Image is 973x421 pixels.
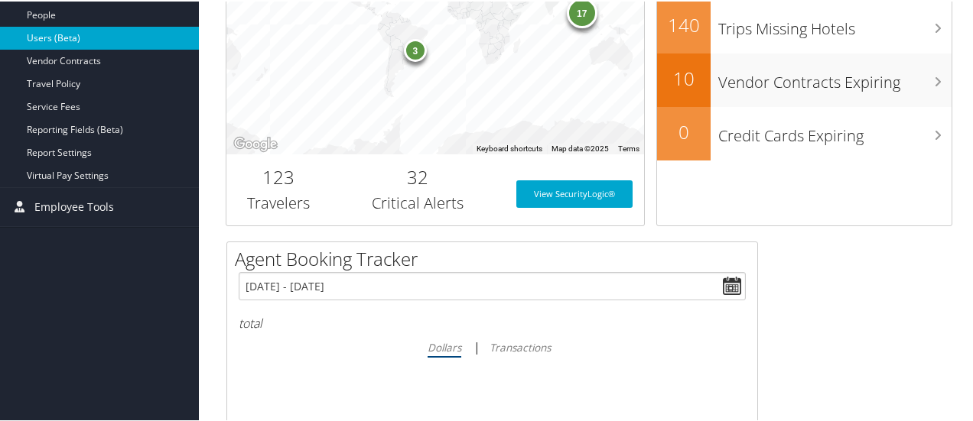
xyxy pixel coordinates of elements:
img: Google [230,133,281,153]
h2: 140 [657,11,711,37]
h2: 123 [238,163,319,189]
h2: 0 [657,118,711,144]
i: Dollars [428,338,461,353]
a: 10Vendor Contracts Expiring [657,52,952,105]
i: Transactions [490,338,551,353]
h3: Trips Missing Hotels [718,9,952,38]
a: 0Credit Cards Expiring [657,105,952,159]
h3: Critical Alerts [342,191,493,212]
h3: Vendor Contracts Expiring [718,63,952,92]
a: Terms (opens in new tab) [618,143,639,151]
h6: total [239,313,746,330]
div: 3 [404,37,427,60]
h2: Agent Booking Tracker [235,245,757,270]
h3: Travelers [238,191,319,212]
span: Map data ©2025 [552,143,609,151]
h2: 32 [342,163,493,189]
button: Keyboard shortcuts [477,142,542,153]
span: Employee Tools [34,186,114,225]
h3: Credit Cards Expiring [718,116,952,145]
a: View SecurityLogic® [516,179,633,206]
div: | [239,336,746,355]
h2: 10 [657,64,711,90]
a: Open this area in Google Maps (opens a new window) [230,133,281,153]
